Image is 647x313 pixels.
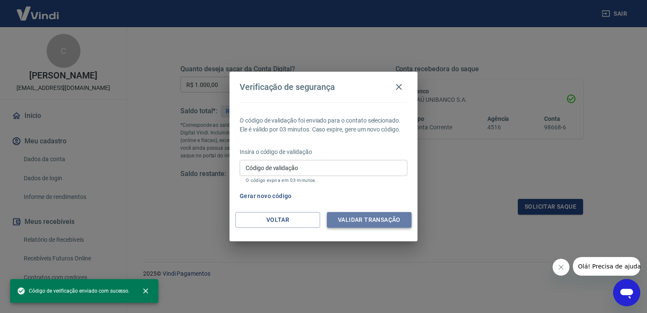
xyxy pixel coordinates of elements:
[613,279,640,306] iframe: Botão para abrir a janela de mensagens
[327,212,412,228] button: Validar transação
[240,82,335,92] h4: Verificação de segurança
[235,212,320,228] button: Voltar
[17,287,130,295] span: Código de verificação enviado com sucesso.
[246,178,401,183] p: O código expira em 03 minutos.
[573,257,640,276] iframe: Mensagem da empresa
[553,259,570,276] iframe: Fechar mensagem
[240,116,407,134] p: O código de validação foi enviado para o contato selecionado. Ele é válido por 03 minutos. Caso e...
[240,148,407,156] p: Insira o código de validação
[5,6,71,13] span: Olá! Precisa de ajuda?
[136,282,155,300] button: close
[236,188,295,204] button: Gerar novo código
